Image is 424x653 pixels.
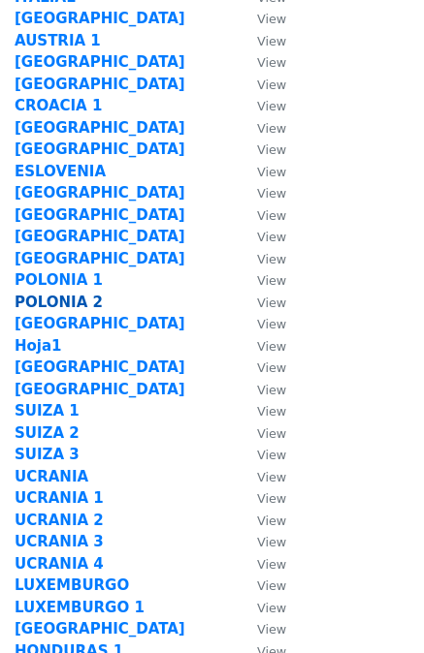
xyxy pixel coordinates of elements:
[15,446,80,463] strong: SUIZA 3
[238,620,286,637] a: View
[15,32,101,49] strong: AUSTRIA 1
[257,339,286,354] small: View
[15,140,185,158] a: [GEOGRAPHIC_DATA]
[257,383,286,397] small: View
[257,186,286,201] small: View
[15,206,185,224] a: [GEOGRAPHIC_DATA]
[257,317,286,331] small: View
[238,576,286,594] a: View
[257,252,286,266] small: View
[238,446,286,463] a: View
[15,576,129,594] strong: LUXEMBURGO
[238,555,286,573] a: View
[238,468,286,485] a: View
[238,76,286,93] a: View
[238,10,286,27] a: View
[238,163,286,180] a: View
[238,250,286,267] a: View
[15,358,185,376] a: [GEOGRAPHIC_DATA]
[15,184,185,202] a: [GEOGRAPHIC_DATA]
[257,165,286,179] small: View
[257,448,286,462] small: View
[238,97,286,114] a: View
[257,121,286,136] small: View
[15,271,103,289] a: POLONIA 1
[238,402,286,420] a: View
[15,119,185,137] a: [GEOGRAPHIC_DATA]
[15,53,185,71] a: [GEOGRAPHIC_DATA]
[238,32,286,49] a: View
[15,489,104,507] a: UCRANIA 1
[15,468,88,485] a: UCRANIA
[257,295,286,310] small: View
[238,228,286,245] a: View
[238,489,286,507] a: View
[257,557,286,572] small: View
[257,513,286,528] small: View
[15,337,62,355] a: Hoja1
[257,622,286,637] small: View
[238,599,286,616] a: View
[238,140,286,158] a: View
[15,424,80,442] a: SUIZA 2
[257,34,286,48] small: View
[257,535,286,549] small: View
[257,12,286,26] small: View
[257,208,286,223] small: View
[257,360,286,375] small: View
[257,142,286,157] small: View
[257,230,286,244] small: View
[15,315,185,332] a: [GEOGRAPHIC_DATA]
[15,533,104,550] strong: UCRANIA 3
[15,402,80,420] a: SUIZA 1
[15,10,185,27] a: [GEOGRAPHIC_DATA]
[15,599,145,616] a: LUXEMBURGO 1
[257,578,286,593] small: View
[257,273,286,288] small: View
[238,533,286,550] a: View
[238,184,286,202] a: View
[238,315,286,332] a: View
[238,358,286,376] a: View
[327,560,424,653] iframe: Chat Widget
[15,620,185,637] a: [GEOGRAPHIC_DATA]
[15,512,104,529] a: UCRANIA 2
[15,76,185,93] a: [GEOGRAPHIC_DATA]
[15,228,185,245] a: [GEOGRAPHIC_DATA]
[257,601,286,615] small: View
[238,424,286,442] a: View
[238,381,286,398] a: View
[327,560,424,653] div: Widget de chat
[238,53,286,71] a: View
[257,404,286,419] small: View
[15,163,106,180] a: ESLOVENIA
[257,99,286,113] small: View
[238,271,286,289] a: View
[257,55,286,70] small: View
[15,294,103,311] a: POLONIA 2
[238,512,286,529] a: View
[238,337,286,355] a: View
[257,426,286,441] small: View
[15,97,102,114] a: CROACIA 1
[15,381,185,398] a: [GEOGRAPHIC_DATA]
